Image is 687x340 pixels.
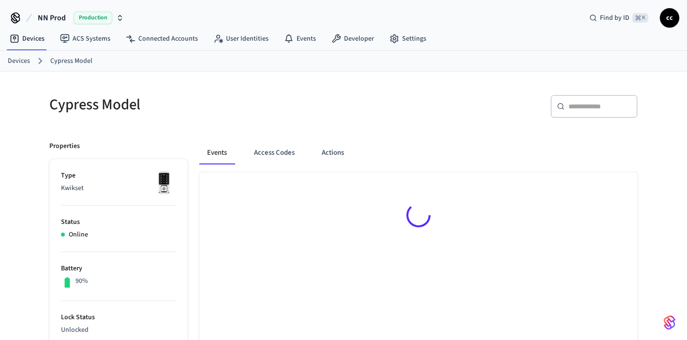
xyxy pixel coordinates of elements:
[382,30,434,47] a: Settings
[61,171,176,181] p: Type
[69,230,88,240] p: Online
[246,141,302,164] button: Access Codes
[582,9,656,27] div: Find by ID⌘ K
[314,141,352,164] button: Actions
[49,141,80,151] p: Properties
[8,56,30,66] a: Devices
[61,325,176,335] p: Unlocked
[660,8,679,28] button: cc
[600,13,629,23] span: Find by ID
[664,315,675,330] img: SeamLogoGradient.69752ec5.svg
[324,30,382,47] a: Developer
[661,9,678,27] span: cc
[61,183,176,193] p: Kwikset
[199,141,235,164] button: Events
[52,30,118,47] a: ACS Systems
[118,30,206,47] a: Connected Accounts
[276,30,324,47] a: Events
[199,141,638,164] div: ant example
[632,13,648,23] span: ⌘ K
[61,264,176,274] p: Battery
[74,12,112,24] span: Production
[49,95,338,115] h5: Cypress Model
[61,217,176,227] p: Status
[206,30,276,47] a: User Identities
[50,56,92,66] a: Cypress Model
[152,171,176,195] img: Kwikset Halo Touchscreen Wifi Enabled Smart Lock, Polished Chrome, Front
[38,12,66,24] span: NN Prod
[2,30,52,47] a: Devices
[75,276,88,286] p: 90%
[61,312,176,323] p: Lock Status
